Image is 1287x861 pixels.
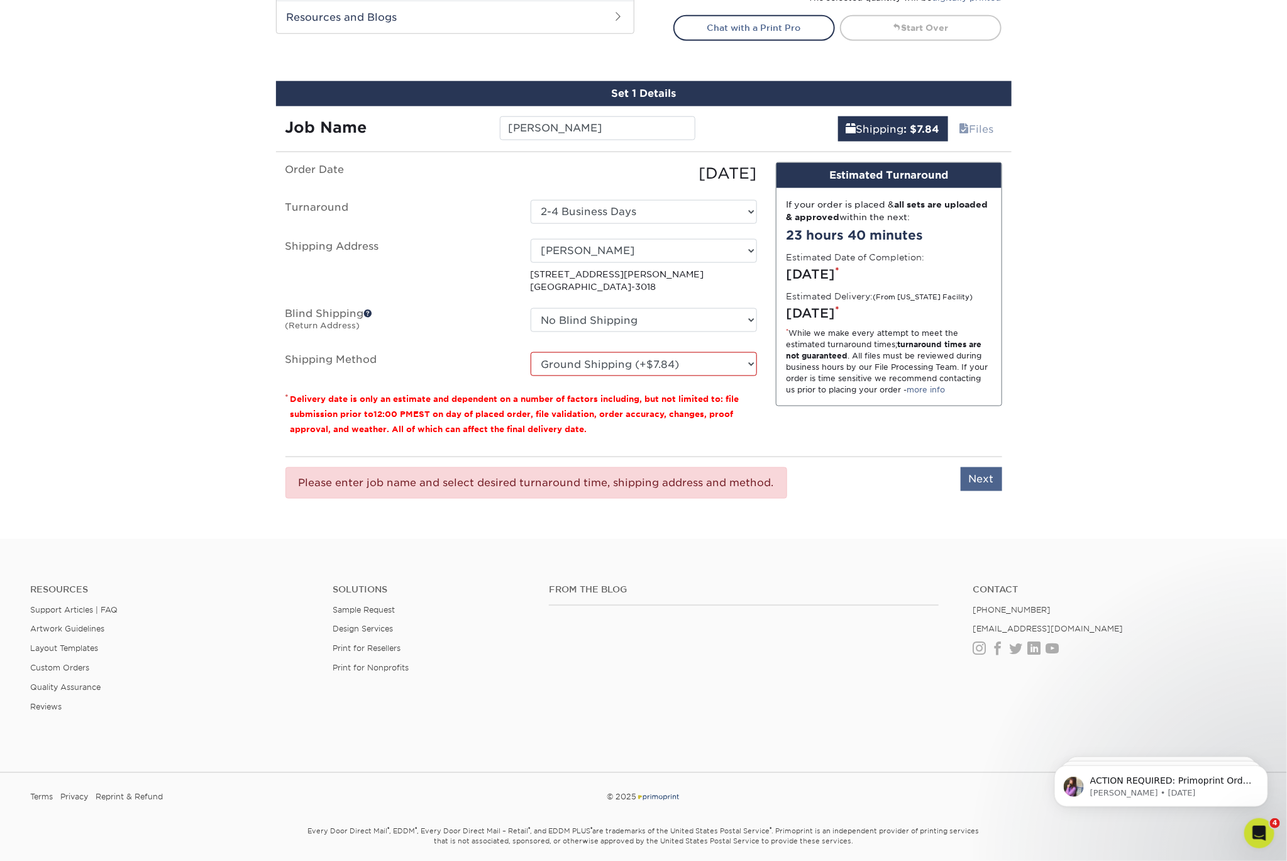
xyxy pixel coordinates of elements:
[276,81,1012,106] div: Set 1 Details
[904,123,940,135] b: : $7.84
[276,352,521,376] label: Shipping Method
[787,328,991,396] div: While we make every attempt to meet the estimated turnaround times; . All files must be reviewed ...
[1036,739,1287,827] iframe: Intercom notifications message
[959,123,969,135] span: files
[973,584,1256,595] a: Contact
[770,826,772,833] sup: ®
[500,116,695,140] input: Enter a job name
[846,123,856,135] span: shipping
[333,664,409,673] a: Print for Nonprofits
[333,584,530,595] h4: Solutions
[840,15,1002,40] a: Start Over
[96,788,163,807] a: Reprint & Refund
[276,308,521,337] label: Blind Shipping
[521,162,766,185] div: [DATE]
[907,385,946,394] a: more info
[951,116,1002,142] a: Files
[276,239,521,294] label: Shipping Address
[961,467,1002,491] input: Next
[838,116,948,142] a: Shipping: $7.84
[787,251,925,264] label: Estimated Date of Completion:
[873,293,973,301] small: (From [US_STATE] Facility)
[436,788,851,807] div: © 2025
[55,36,216,409] span: ACTION REQUIRED: Primoprint Order 25922-33972-33624 Thank you for placing your print order with P...
[549,584,939,595] h4: From the Blog
[1270,818,1280,828] span: 4
[529,826,531,833] sup: ®
[30,664,89,673] a: Custom Orders
[787,226,991,245] div: 23 hours 40 minutes
[787,198,991,224] div: If your order is placed & within the next:
[1244,818,1274,848] iframe: Intercom live chat
[333,605,395,614] a: Sample Request
[30,625,104,634] a: Artwork Guidelines
[285,118,367,136] strong: Job Name
[973,625,1123,634] a: [EMAIL_ADDRESS][DOMAIN_NAME]
[333,644,400,653] a: Print for Resellers
[973,605,1051,614] a: [PHONE_NUMBER]
[787,265,991,284] div: [DATE]
[388,826,390,833] sup: ®
[374,409,414,419] span: 12:00 PM
[276,162,521,185] label: Order Date
[30,605,118,614] a: Support Articles | FAQ
[30,683,101,692] a: Quality Assurance
[276,200,521,224] label: Turnaround
[333,625,393,634] a: Design Services
[776,163,1002,188] div: Estimated Turnaround
[673,15,835,40] a: Chat with a Print Pro
[290,394,739,434] small: Delivery date is only an estimate and dependent on a number of factors including, but not limited...
[787,290,973,303] label: Estimated Delivery:
[285,467,787,499] div: Please enter job name and select desired turnaround time, shipping address and method.
[531,268,757,294] p: [STREET_ADDRESS][PERSON_NAME] [GEOGRAPHIC_DATA]-3018
[277,1,634,33] h2: Resources and Blogs
[55,48,217,60] p: Message from Erica, sent 1w ago
[591,826,593,833] sup: ®
[285,321,360,330] small: (Return Address)
[30,703,62,712] a: Reviews
[60,788,88,807] a: Privacy
[30,788,53,807] a: Terms
[30,584,314,595] h4: Resources
[636,792,680,802] img: Primoprint
[416,826,417,833] sup: ®
[787,304,991,323] div: [DATE]
[30,644,98,653] a: Layout Templates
